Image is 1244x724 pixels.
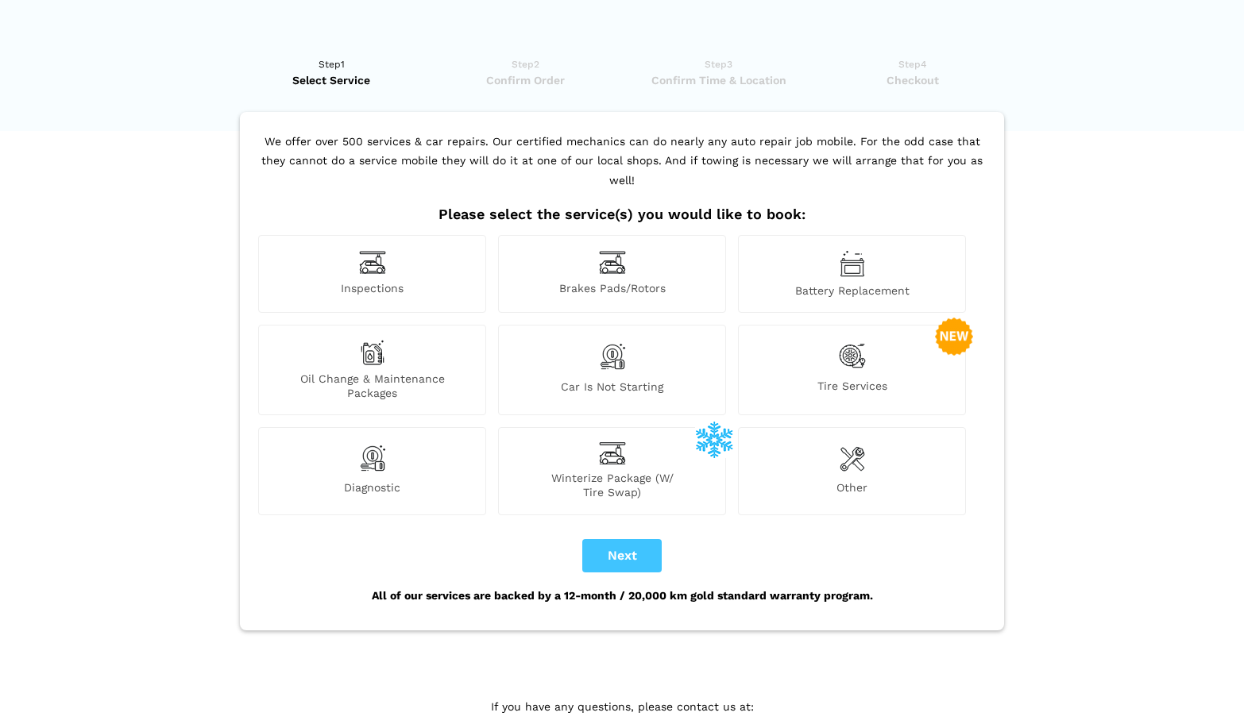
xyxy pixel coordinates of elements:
img: new-badge-2-48.png [935,318,973,356]
span: Checkout [821,72,1004,88]
a: Step3 [627,56,810,88]
a: Step1 [240,56,423,88]
button: Next [582,539,662,572]
a: Step4 [821,56,1004,88]
span: Car is not starting [499,379,725,400]
span: Confirm Order [434,72,617,88]
span: Winterize Package (W/ Tire Swap) [499,471,725,499]
span: Inspections [259,281,485,298]
span: Other [739,480,965,499]
p: If you have any questions, please contact us at: [372,698,872,715]
div: All of our services are backed by a 12-month / 20,000 km gold standard warranty program. [254,572,990,618]
span: Confirm Time & Location [627,72,810,88]
span: Brakes Pads/Rotors [499,281,725,298]
span: Tire Services [739,379,965,400]
h2: Please select the service(s) you would like to book: [254,206,990,223]
a: Step2 [434,56,617,88]
p: We offer over 500 services & car repairs. Our certified mechanics can do nearly any auto repair j... [254,132,990,206]
span: Select Service [240,72,423,88]
span: Battery Replacement [739,283,965,298]
span: Oil Change & Maintenance Packages [259,372,485,400]
img: winterize-icon_1.png [695,420,733,458]
span: Diagnostic [259,480,485,499]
